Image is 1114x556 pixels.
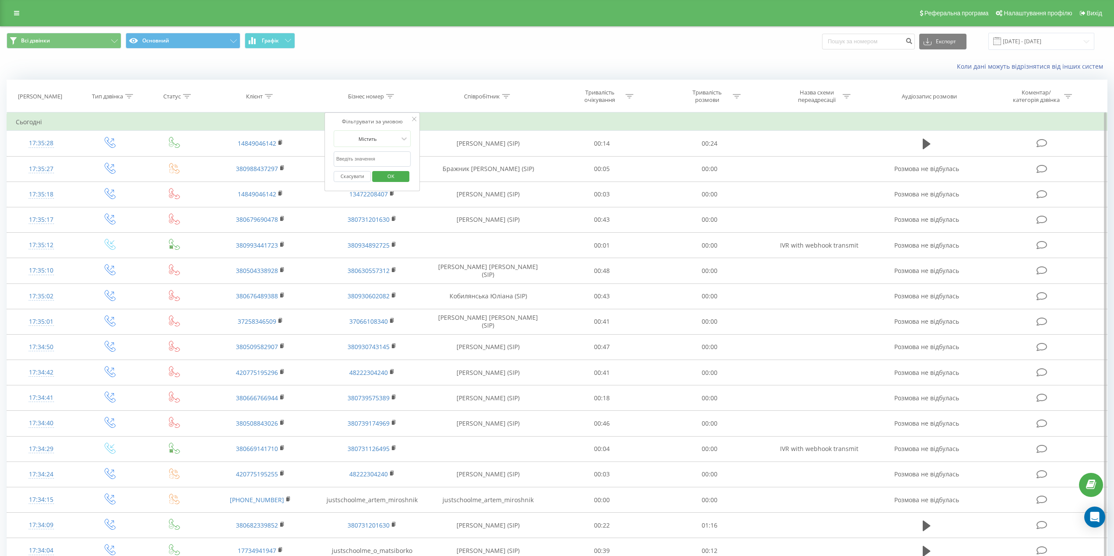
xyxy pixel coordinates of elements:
span: Розмова не відбулась [894,419,959,427]
td: 00:00 [656,385,763,411]
a: 380509582907 [236,343,278,351]
td: 00:00 [656,411,763,436]
span: OK [379,169,403,183]
button: Основний [126,33,240,49]
div: 17:34:24 [16,466,67,483]
td: 00:00 [656,334,763,360]
td: [PERSON_NAME] (SIP) [428,360,548,385]
button: OK [372,171,409,182]
td: [PERSON_NAME] [PERSON_NAME] (SIP) [428,309,548,334]
td: Бражник [PERSON_NAME] (SIP) [428,156,548,182]
input: Пошук за номером [822,34,915,49]
span: Всі дзвінки [21,37,50,44]
td: [PERSON_NAME] [PERSON_NAME] (SIP) [428,258,548,283]
a: 380666766944 [236,394,278,402]
div: 17:34:42 [16,364,67,381]
a: 48222304240 [349,368,388,377]
span: Налаштування профілю [1004,10,1072,17]
td: [PERSON_NAME] (SIP) [428,131,548,156]
td: 00:00 [656,462,763,487]
div: 17:35:12 [16,237,67,254]
div: Статус [163,93,181,100]
td: 00:00 [656,436,763,462]
a: 48222304240 [349,470,388,478]
td: 00:05 [548,156,656,182]
td: 00:04 [548,436,656,462]
div: Бізнес номер [348,93,384,100]
td: 00:22 [548,513,656,538]
td: justschoolme_artem_miroshnik [428,487,548,513]
a: 380682339852 [236,521,278,529]
div: Співробітник [464,93,500,100]
div: 17:35:01 [16,313,67,330]
td: Кобилянська Юліана (SIP) [428,283,548,309]
td: 00:01 [548,233,656,258]
a: 380669141710 [236,444,278,453]
a: 380934892725 [348,241,390,249]
div: Тип дзвінка [92,93,123,100]
div: Клієнт [246,93,263,100]
td: [PERSON_NAME] (SIP) [428,411,548,436]
td: 00:24 [656,131,763,156]
div: Назва схеми переадресації [794,89,840,104]
span: Графік [262,38,279,44]
td: 00:47 [548,334,656,360]
a: 380504338928 [236,266,278,275]
a: 420775195255 [236,470,278,478]
span: Розмова не відбулась [894,470,959,478]
a: 380731201630 [348,215,390,224]
button: Графік [245,33,295,49]
td: 00:14 [548,131,656,156]
td: IVR with webhook transmit [763,233,875,258]
td: 00:03 [548,462,656,487]
div: 17:35:28 [16,135,67,152]
button: Скасувати [334,171,371,182]
a: 14849046142 [238,139,276,147]
a: 380630557312 [348,266,390,275]
span: Розмова не відбулась [894,343,959,351]
td: 00:48 [548,258,656,283]
span: Розмова не відбулась [894,292,959,300]
td: 00:00 [656,182,763,207]
td: Сьогодні [7,113,1107,131]
div: Тривалість розмови [684,89,731,104]
td: [PERSON_NAME] (SIP) [428,462,548,487]
a: 37066108340 [349,317,388,325]
td: 01:16 [656,513,763,538]
td: 00:00 [656,207,763,232]
td: 00:43 [548,207,656,232]
td: [PERSON_NAME] (SIP) [428,385,548,411]
span: Розмова не відбулась [894,444,959,453]
td: 00:43 [548,283,656,309]
input: Введіть значення [334,151,411,167]
div: 17:35:02 [16,288,67,305]
a: 380508843026 [236,419,278,427]
span: Розмова не відбулась [894,368,959,377]
td: 00:18 [548,385,656,411]
a: 380731201630 [348,521,390,529]
span: Розмова не відбулась [894,241,959,249]
a: 37258346509 [238,317,276,325]
a: Коли дані можуть відрізнятися вiд інших систем [957,62,1107,70]
td: justschoolme_artem_miroshnik [316,487,428,513]
span: Розмова не відбулась [894,266,959,275]
a: 380676489388 [236,292,278,300]
div: Фільтрувати за умовою [334,117,411,126]
a: 380679690478 [236,215,278,224]
a: 380993441723 [236,241,278,249]
td: 00:00 [656,156,763,182]
div: 17:34:15 [16,491,67,508]
div: Open Intercom Messenger [1084,507,1105,528]
div: 17:34:50 [16,339,67,356]
td: 00:00 [548,487,656,513]
span: Розмова не відбулась [894,190,959,198]
div: [PERSON_NAME] [18,93,62,100]
a: 420775195296 [236,368,278,377]
a: 380731126495 [348,444,390,453]
div: 17:34:29 [16,441,67,458]
div: 17:34:40 [16,415,67,432]
div: 17:35:10 [16,262,67,279]
div: 17:35:17 [16,211,67,228]
td: [PERSON_NAME] (SIP) [428,513,548,538]
div: 17:35:18 [16,186,67,203]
